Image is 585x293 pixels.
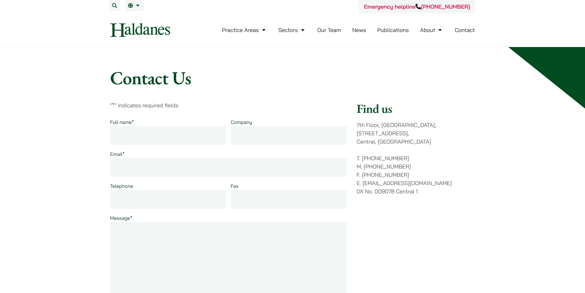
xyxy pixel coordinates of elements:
a: Publications [377,26,409,34]
a: About [420,26,443,34]
p: " " indicates required fields [110,101,347,109]
label: Email [110,151,125,157]
label: Message [110,215,132,221]
label: Full name [110,119,134,125]
label: Company [231,119,252,125]
a: EN [128,3,141,8]
p: T. [PHONE_NUMBER] M. [PHONE_NUMBER] F. [PHONE_NUMBER] E. [EMAIL_ADDRESS][DOMAIN_NAME] DX No. 0090... [357,154,475,196]
label: Fax [231,183,239,189]
a: News [352,26,366,34]
h1: Contact Us [110,67,475,89]
h2: Find us [357,101,475,116]
p: 7th Floor, [GEOGRAPHIC_DATA], [STREET_ADDRESS], Central, [GEOGRAPHIC_DATA] [357,121,475,146]
a: Our Team [317,26,341,34]
a: Contact [455,26,475,34]
label: Telephone [110,183,133,189]
img: Logo of Haldanes [110,23,170,37]
a: Practice Areas [222,26,267,34]
a: Sectors [278,26,306,34]
a: Emergency helpline[PHONE_NUMBER] [364,3,470,10]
